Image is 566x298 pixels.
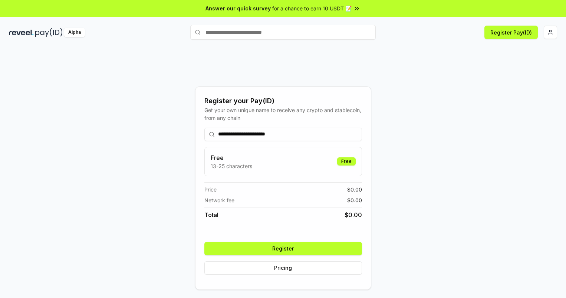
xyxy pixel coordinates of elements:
[347,196,362,204] span: $ 0.00
[204,96,362,106] div: Register your Pay(ID)
[204,186,217,193] span: Price
[204,210,218,219] span: Total
[337,157,356,166] div: Free
[35,28,63,37] img: pay_id
[204,261,362,275] button: Pricing
[204,196,234,204] span: Network fee
[484,26,538,39] button: Register Pay(ID)
[211,162,252,170] p: 13-25 characters
[64,28,85,37] div: Alpha
[272,4,352,12] span: for a chance to earn 10 USDT 📝
[204,242,362,255] button: Register
[9,28,34,37] img: reveel_dark
[345,210,362,219] span: $ 0.00
[205,4,271,12] span: Answer our quick survey
[211,153,252,162] h3: Free
[347,186,362,193] span: $ 0.00
[204,106,362,122] div: Get your own unique name to receive any crypto and stablecoin, from any chain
